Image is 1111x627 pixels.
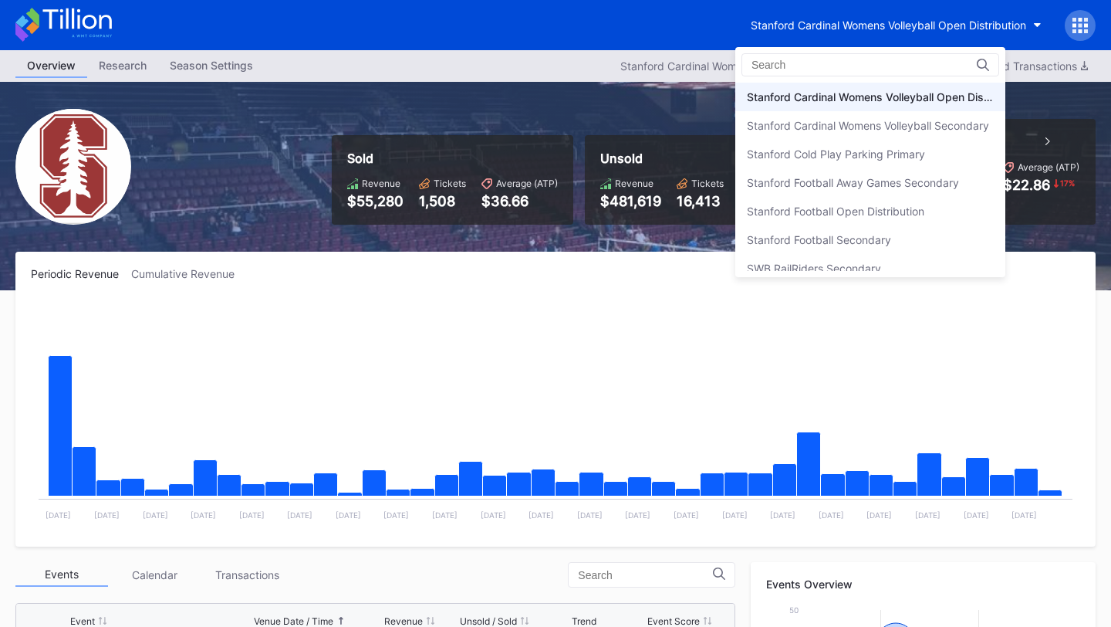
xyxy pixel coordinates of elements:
[747,119,989,132] div: Stanford Cardinal Womens Volleyball Secondary
[747,90,994,103] div: Stanford Cardinal Womens Volleyball Open Distribution
[747,176,959,189] div: Stanford Football Away Games Secondary
[747,262,881,275] div: SWB RailRiders Secondary
[747,147,925,161] div: Stanford Cold Play Parking Primary
[747,205,924,218] div: Stanford Football Open Distribution
[751,59,886,71] input: Search
[747,233,891,246] div: Stanford Football Secondary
